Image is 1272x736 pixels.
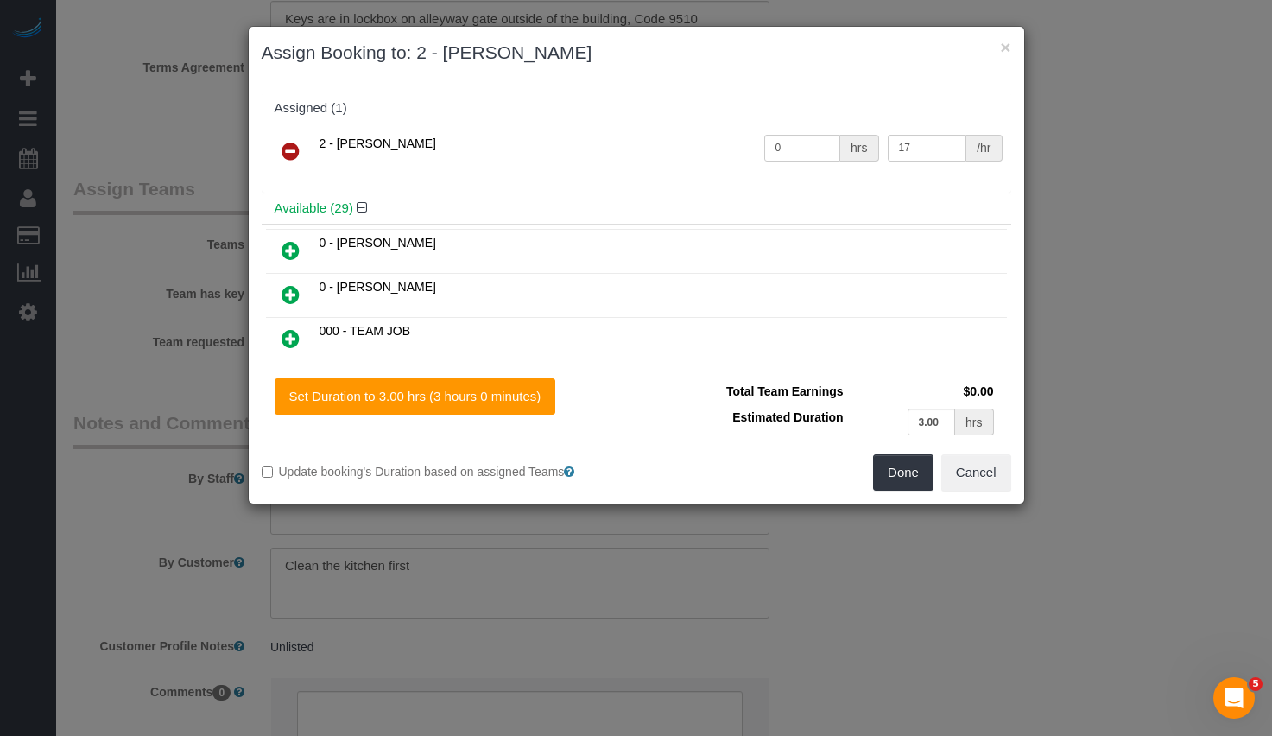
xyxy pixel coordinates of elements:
[320,236,436,250] span: 0 - [PERSON_NAME]
[262,463,623,480] label: Update booking's Duration based on assigned Teams
[320,324,411,338] span: 000 - TEAM JOB
[275,101,998,116] div: Assigned (1)
[1213,677,1255,719] iframe: Intercom live chat
[873,454,933,491] button: Done
[1249,677,1263,691] span: 5
[840,135,878,162] div: hrs
[649,378,848,404] td: Total Team Earnings
[275,201,998,216] h4: Available (29)
[848,378,998,404] td: $0.00
[275,378,556,415] button: Set Duration to 3.00 hrs (3 hours 0 minutes)
[1000,38,1010,56] button: ×
[732,410,843,424] span: Estimated Duration
[320,136,436,150] span: 2 - [PERSON_NAME]
[941,454,1011,491] button: Cancel
[955,409,993,435] div: hrs
[262,466,273,478] input: Update booking's Duration based on assigned Teams
[966,135,1002,162] div: /hr
[320,280,436,294] span: 0 - [PERSON_NAME]
[262,40,1011,66] h3: Assign Booking to: 2 - [PERSON_NAME]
